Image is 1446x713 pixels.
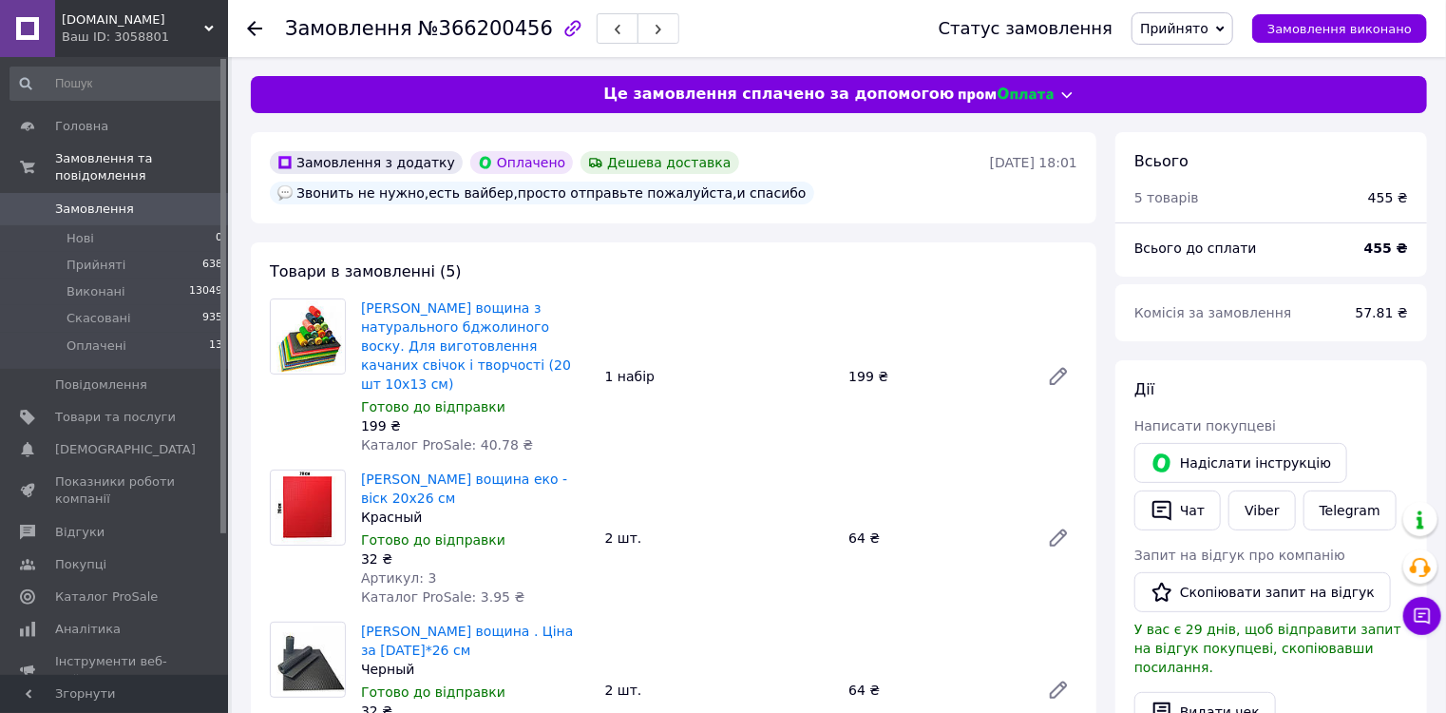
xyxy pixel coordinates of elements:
[1039,357,1077,395] a: Редагувати
[1134,241,1257,256] span: Всього до сплати
[841,363,1032,390] div: 199 ₴
[209,337,222,355] span: 13
[1039,519,1077,557] a: Редагувати
[55,441,196,458] span: [DEMOGRAPHIC_DATA]
[1356,305,1408,320] span: 57.81 ₴
[67,310,131,327] span: Скасовані
[361,589,524,605] span: Каталог ProSale: 3.95 ₴
[361,532,505,548] span: Готово до відправки
[67,337,126,355] span: Оплачені
[62,29,228,46] div: Ваш ID: 3058801
[361,416,590,435] div: 199 ₴
[1303,491,1397,530] a: Telegram
[361,660,590,679] div: Черный
[270,262,462,280] span: Товари в замовленні (5)
[939,19,1113,38] div: Статус замовлення
[67,283,125,300] span: Виконані
[1228,491,1295,530] a: Viber
[1267,22,1412,36] span: Замовлення виконано
[271,300,345,373] img: Кольорова вощина з натурального бджолиного воску. Для виготовлення качаних свічок і творчості (20...
[55,588,158,606] span: Каталог ProSale
[1134,491,1221,530] button: Чат
[189,283,222,300] span: 13049
[55,473,176,508] span: Показники роботи компанії
[55,150,228,184] span: Замовлення та повідомлення
[216,230,222,247] span: 0
[841,525,1032,551] div: 64 ₴
[270,151,463,174] div: Замовлення з додатку
[55,621,121,638] span: Аналітика
[67,230,94,247] span: Нові
[361,508,590,527] div: Красный
[55,524,105,541] span: Відгуки
[1134,548,1345,563] span: Запит на відгук про компанію
[418,17,553,40] span: №366200456
[598,525,842,551] div: 2 шт.
[1368,188,1408,207] div: 455 ₴
[841,677,1032,703] div: 64 ₴
[271,626,345,692] img: Кольорова вощина . Ціна за лист 20*26 см
[1039,671,1077,709] a: Редагувати
[247,19,262,38] div: Повернутися назад
[67,257,125,274] span: Прийняті
[361,570,436,586] span: Артикул: 3
[1403,597,1441,635] button: Чат з покупцем
[55,409,176,426] span: Товари та послуги
[361,684,505,700] span: Готово до відправки
[470,151,573,174] div: Оплачено
[361,624,573,658] a: [PERSON_NAME] вощина . Ціна за [DATE]*26 см
[1134,305,1292,320] span: Комісія за замовлення
[285,17,412,40] span: Замовлення
[202,310,222,327] span: 935
[1134,152,1189,170] span: Всього
[1134,190,1199,205] span: 5 товарів
[603,84,954,106] span: Це замовлення сплачено за допомогою
[62,11,204,29] span: ApiMag.com.ua
[1140,21,1208,36] span: Прийнято
[1134,443,1347,483] button: Надіслати інструкцію
[1134,418,1276,434] span: Написати покупцеві
[55,118,108,135] span: Головна
[276,471,340,545] img: Кольорова вощина еко - віск 20x26 см
[990,155,1077,170] time: [DATE] 18:01
[270,182,814,204] div: Звонить не нужно,есть вайбер,просто отправьте пожалуйста,и спасибо
[1134,622,1401,675] span: У вас є 29 днів, щоб відправити запит на відгук покупцеві, скопіювавши посилання.
[361,472,567,506] a: [PERSON_NAME] вощина еко - віск 20x26 см
[598,363,842,390] div: 1 набір
[361,399,505,414] span: Готово до відправки
[55,376,147,394] span: Повідомлення
[55,653,176,687] span: Інструменти веб-майстра та SEO
[55,201,134,218] span: Замовлення
[277,185,293,201] img: :speech_balloon:
[598,677,842,703] div: 2 шт.
[1134,572,1391,612] button: Скопіювати запит на відгук
[361,300,571,392] a: [PERSON_NAME] вощина з натурального бджолиного воску. Для виготовлення качаних свічок і творчості...
[1252,14,1427,43] button: Замовлення виконано
[55,556,106,573] span: Покупці
[361,437,533,453] span: Каталог ProSale: 40.78 ₴
[1364,241,1408,256] b: 455 ₴
[202,257,222,274] span: 638
[1134,380,1154,398] span: Дії
[10,67,224,101] input: Пошук
[580,151,738,174] div: Дешева доставка
[361,549,590,568] div: 32 ₴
